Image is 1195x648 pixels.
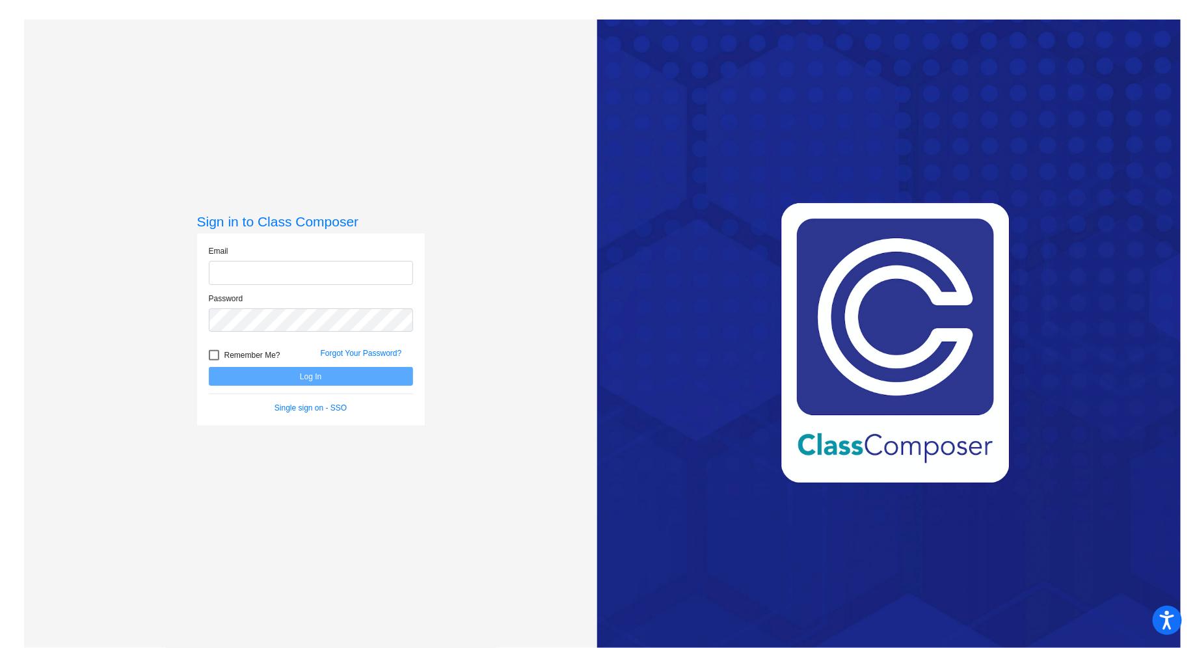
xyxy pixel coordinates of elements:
label: Email [209,245,228,257]
label: Password [209,293,243,304]
button: Log In [209,367,413,386]
span: Remember Me? [224,347,280,363]
a: Single sign on - SSO [275,403,347,412]
h3: Sign in to Class Composer [197,213,425,230]
a: Forgot Your Password? [321,349,402,358]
